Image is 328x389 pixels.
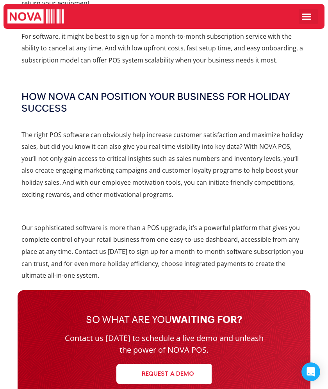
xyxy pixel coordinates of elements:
div: Menu Toggle [299,9,318,24]
a: Request a demo [124,364,212,384]
span: For software, it might be best to sign up for a month-to-month subscription service with the abil... [21,32,303,64]
span: Request a demo [142,370,194,378]
img: logo white [7,9,64,25]
span: The right POS software can obviously help increase customer satisfaction and maximize holiday sal... [21,130,303,199]
b: waiting for? [171,314,242,325]
div: Open Intercom Messenger [301,362,320,381]
h2: How NOVA Can Position Your Business for Holiday Success [21,91,307,114]
div: Contact us [DATE] to schedule a live demo and unleash the power of NOVA POS. [65,332,264,360]
h2: So what are you [86,314,242,325]
span: Our sophisticated software is more than a POS upgrade, it’s a powerful platform that gives you co... [21,223,303,280]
